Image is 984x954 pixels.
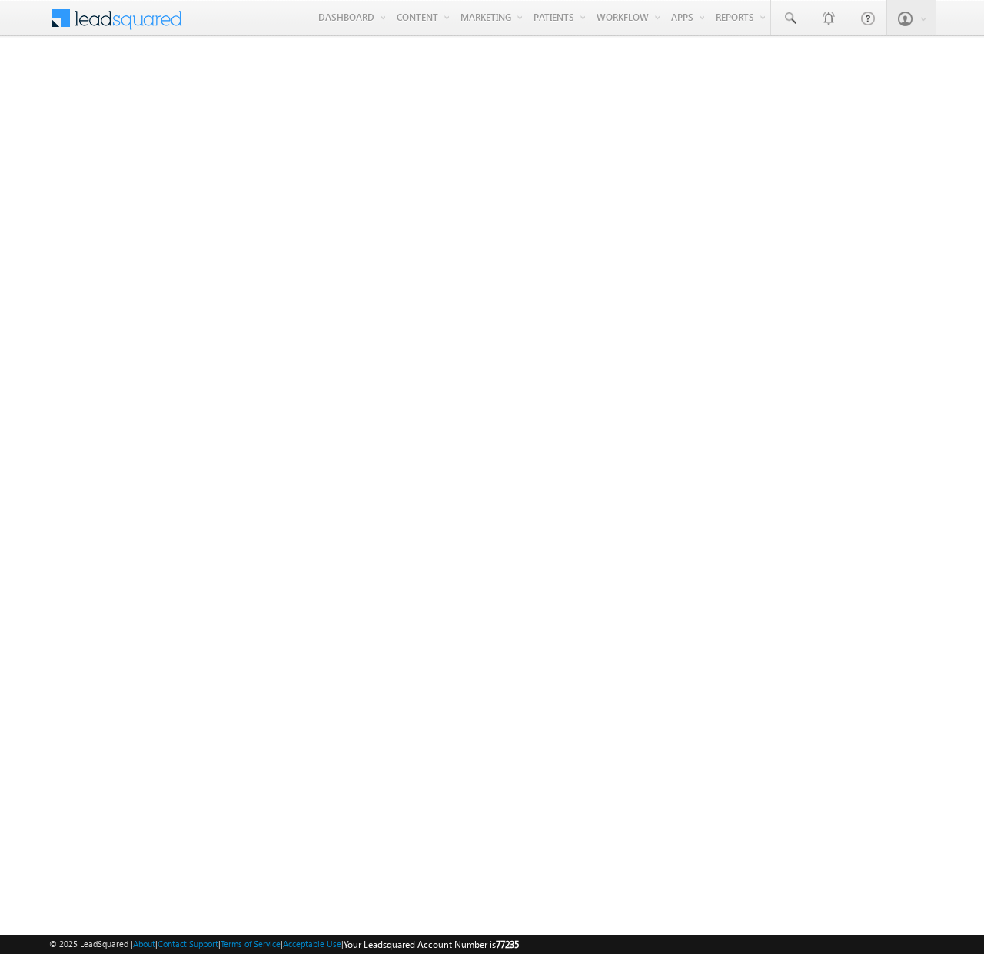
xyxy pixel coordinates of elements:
a: Contact Support [158,939,218,949]
span: Your Leadsquared Account Number is [344,939,519,950]
span: © 2025 LeadSquared | | | | | [49,937,519,952]
a: Terms of Service [221,939,281,949]
a: About [133,939,155,949]
span: 77235 [496,939,519,950]
a: Acceptable Use [283,939,341,949]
